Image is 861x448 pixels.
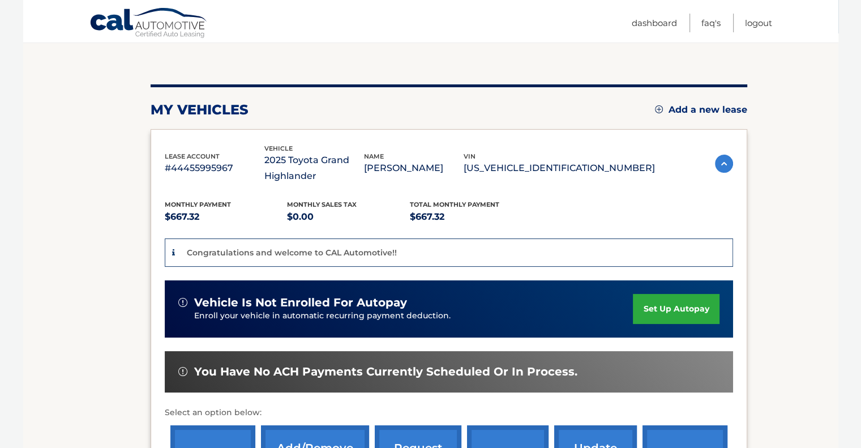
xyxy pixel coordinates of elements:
h2: my vehicles [151,101,249,118]
span: name [364,152,384,160]
p: Enroll your vehicle in automatic recurring payment deduction. [194,310,633,322]
img: alert-white.svg [178,367,187,376]
p: Congratulations and welcome to CAL Automotive!! [187,248,397,258]
p: Select an option below: [165,406,733,420]
a: Add a new lease [655,104,747,116]
span: Monthly sales Tax [287,200,357,208]
span: Monthly Payment [165,200,231,208]
span: You have no ACH payments currently scheduled or in process. [194,365,577,379]
a: Cal Automotive [89,7,208,40]
span: vehicle [264,144,293,152]
p: $0.00 [287,209,410,225]
img: accordion-active.svg [715,155,733,173]
span: vin [464,152,476,160]
a: Dashboard [632,14,677,32]
img: add.svg [655,105,663,113]
p: [US_VEHICLE_IDENTIFICATION_NUMBER] [464,160,655,176]
a: FAQ's [701,14,721,32]
span: lease account [165,152,220,160]
p: 2025 Toyota Grand Highlander [264,152,364,184]
p: $667.32 [410,209,533,225]
span: vehicle is not enrolled for autopay [194,296,407,310]
p: [PERSON_NAME] [364,160,464,176]
a: Logout [745,14,772,32]
p: $667.32 [165,209,288,225]
p: #44455995967 [165,160,264,176]
img: alert-white.svg [178,298,187,307]
a: set up autopay [633,294,719,324]
span: Total Monthly Payment [410,200,499,208]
